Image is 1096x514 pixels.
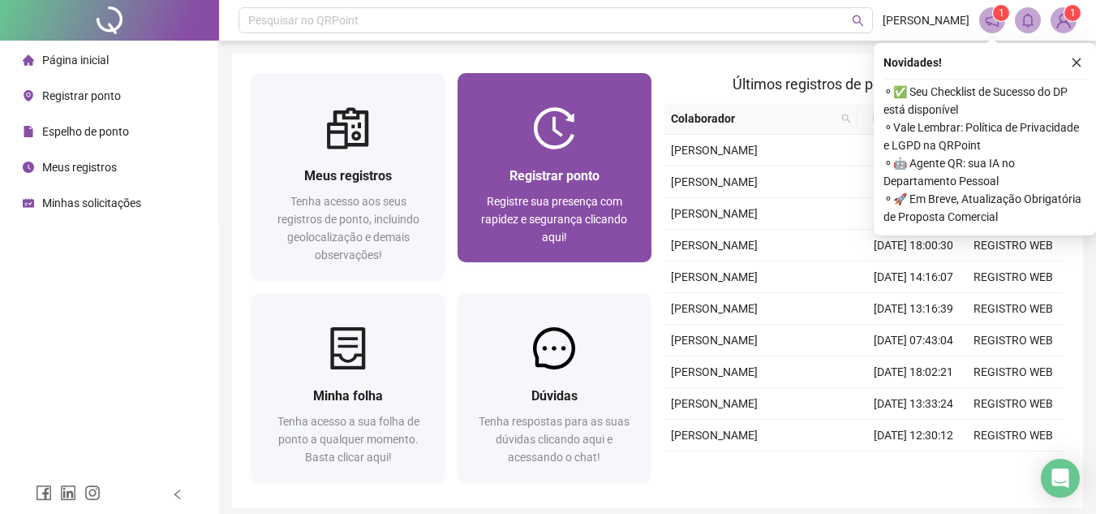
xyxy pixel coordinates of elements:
[36,485,52,501] span: facebook
[883,83,1086,119] span: ⚬ ✅ Seu Checklist de Sucesso do DP está disponível
[864,198,964,230] td: [DATE] 07:23:19
[277,415,419,464] span: Tenha acesso a sua folha de ponto a qualquer momento. Basta clicar aqui!
[42,125,129,138] span: Espelho de ponto
[671,365,758,378] span: [PERSON_NAME]
[1021,13,1035,28] span: bell
[304,168,392,184] span: Meus registros
[671,270,758,283] span: [PERSON_NAME]
[671,144,758,157] span: [PERSON_NAME]
[509,168,600,184] span: Registrar ponto
[864,420,964,451] td: [DATE] 12:30:12
[841,114,851,123] span: search
[671,429,758,442] span: [PERSON_NAME]
[458,73,651,262] a: Registrar pontoRegistre sua presença com rapidez e segurança clicando aqui!
[864,388,964,420] td: [DATE] 13:33:24
[1064,5,1081,21] sup: Atualize o seu contato no menu Meus Dados
[23,197,34,209] span: schedule
[671,175,758,188] span: [PERSON_NAME]
[838,106,854,131] span: search
[1070,7,1076,19] span: 1
[531,388,578,404] span: Dúvidas
[42,54,109,67] span: Página inicial
[42,161,117,174] span: Meus registros
[864,293,964,325] td: [DATE] 13:16:39
[964,451,1064,483] td: REGISTRO WEB
[999,7,1004,19] span: 1
[964,293,1064,325] td: REGISTRO WEB
[864,166,964,198] td: [DATE] 13:16:06
[23,126,34,137] span: file
[883,119,1086,154] span: ⚬ Vale Lembrar: Política de Privacidade e LGPD na QRPoint
[883,154,1086,190] span: ⚬ 🤖 Agente QR: sua IA no Departamento Pessoal
[883,190,1086,226] span: ⚬ 🚀 Em Breve, Atualização Obrigatória de Proposta Comercial
[671,302,758,315] span: [PERSON_NAME]
[864,135,964,166] td: [DATE] 14:16:20
[733,76,995,93] span: Últimos registros de ponto sincronizados
[671,397,758,410] span: [PERSON_NAME]
[42,89,121,102] span: Registrar ponto
[42,197,141,209] span: Minhas solicitações
[852,15,864,27] span: search
[671,239,758,252] span: [PERSON_NAME]
[251,73,445,280] a: Meus registrosTenha acesso aos seus registros de ponto, incluindo geolocalização e demais observa...
[60,485,76,501] span: linkedin
[313,388,383,404] span: Minha folha
[671,110,836,127] span: Colaborador
[864,230,964,261] td: [DATE] 18:00:30
[864,325,964,356] td: [DATE] 07:43:04
[964,230,1064,261] td: REGISTRO WEB
[671,207,758,220] span: [PERSON_NAME]
[964,325,1064,356] td: REGISTRO WEB
[857,103,954,135] th: Data/Hora
[1051,8,1076,32] img: 84045
[458,293,651,482] a: DúvidasTenha respostas para as suas dúvidas clicando aqui e acessando o chat!
[993,5,1009,21] sup: 1
[671,334,758,347] span: [PERSON_NAME]
[251,293,445,482] a: Minha folhaTenha acesso a sua folha de ponto a qualquer momento. Basta clicar aqui!
[479,415,630,464] span: Tenha respostas para as suas dúvidas clicando aqui e acessando o chat!
[23,90,34,102] span: environment
[883,11,969,29] span: [PERSON_NAME]
[964,388,1064,420] td: REGISTRO WEB
[964,356,1064,388] td: REGISTRO WEB
[864,110,935,127] span: Data/Hora
[883,54,942,71] span: Novidades !
[985,13,999,28] span: notification
[864,451,964,483] td: [DATE] 08:03:35
[23,162,34,173] span: clock-circle
[481,195,627,244] span: Registre sua presença com rapidez e segurança clicando aqui!
[277,195,419,261] span: Tenha acesso aos seus registros de ponto, incluindo geolocalização e demais observações!
[864,356,964,388] td: [DATE] 18:02:21
[1041,459,1080,498] div: Open Intercom Messenger
[964,261,1064,293] td: REGISTRO WEB
[1071,57,1082,68] span: close
[84,485,101,501] span: instagram
[864,261,964,293] td: [DATE] 14:16:07
[172,489,183,500] span: left
[23,54,34,66] span: home
[964,420,1064,451] td: REGISTRO WEB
